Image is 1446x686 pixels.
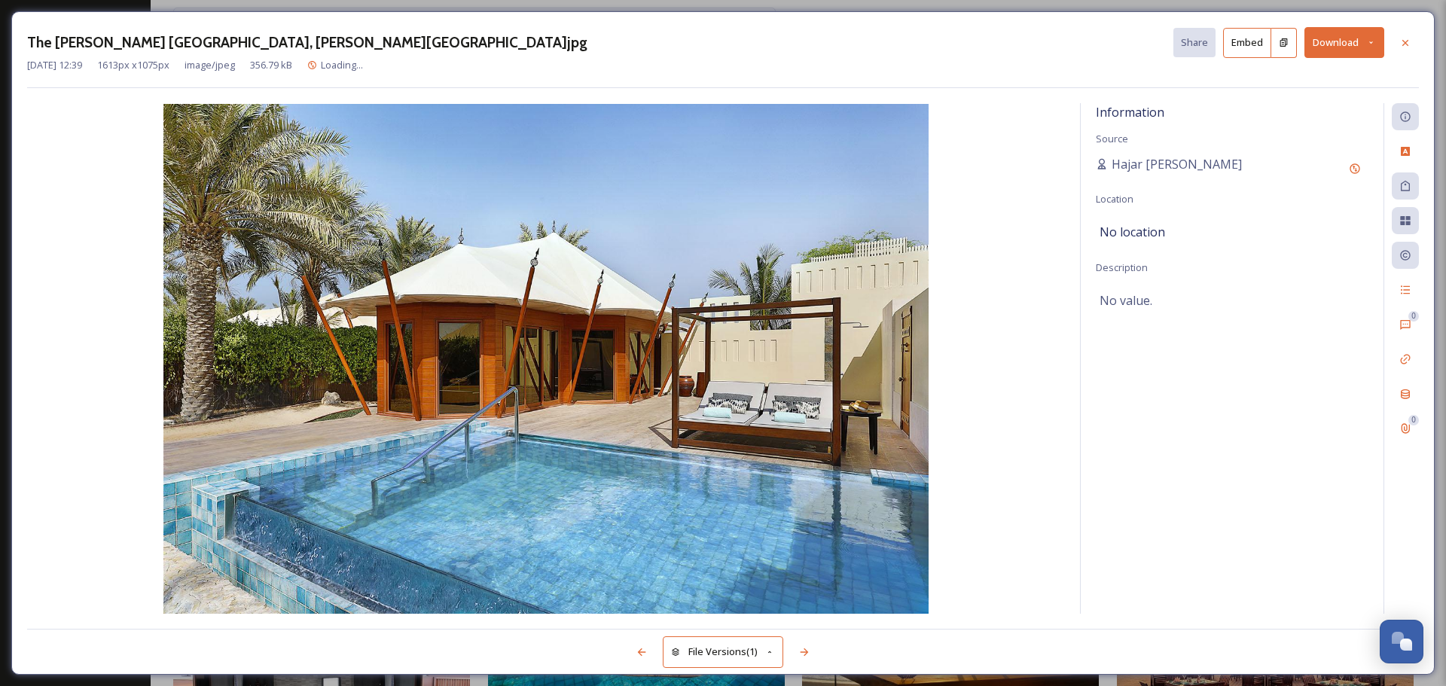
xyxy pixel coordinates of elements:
[185,58,235,72] span: image/jpeg
[321,58,363,72] span: Loading...
[1304,27,1384,58] button: Download
[250,58,292,72] span: 356.79 kB
[1173,28,1216,57] button: Share
[1096,192,1133,206] span: Location
[1096,104,1164,120] span: Information
[1112,155,1242,173] span: Hajar [PERSON_NAME]
[1100,223,1165,241] span: No location
[1100,291,1152,309] span: No value.
[27,104,1065,614] img: B1447115-9F8F-4FFA-A40BE34750EBBF29.jpg
[1096,132,1128,145] span: Source
[1223,28,1271,58] button: Embed
[1096,261,1148,274] span: Description
[1380,620,1423,663] button: Open Chat
[27,32,587,53] h3: The [PERSON_NAME] [GEOGRAPHIC_DATA], [PERSON_NAME][GEOGRAPHIC_DATA]jpg
[663,636,783,667] button: File Versions(1)
[1408,415,1419,425] div: 0
[97,58,169,72] span: 1613 px x 1075 px
[27,58,82,72] span: [DATE] 12:39
[1408,311,1419,322] div: 0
